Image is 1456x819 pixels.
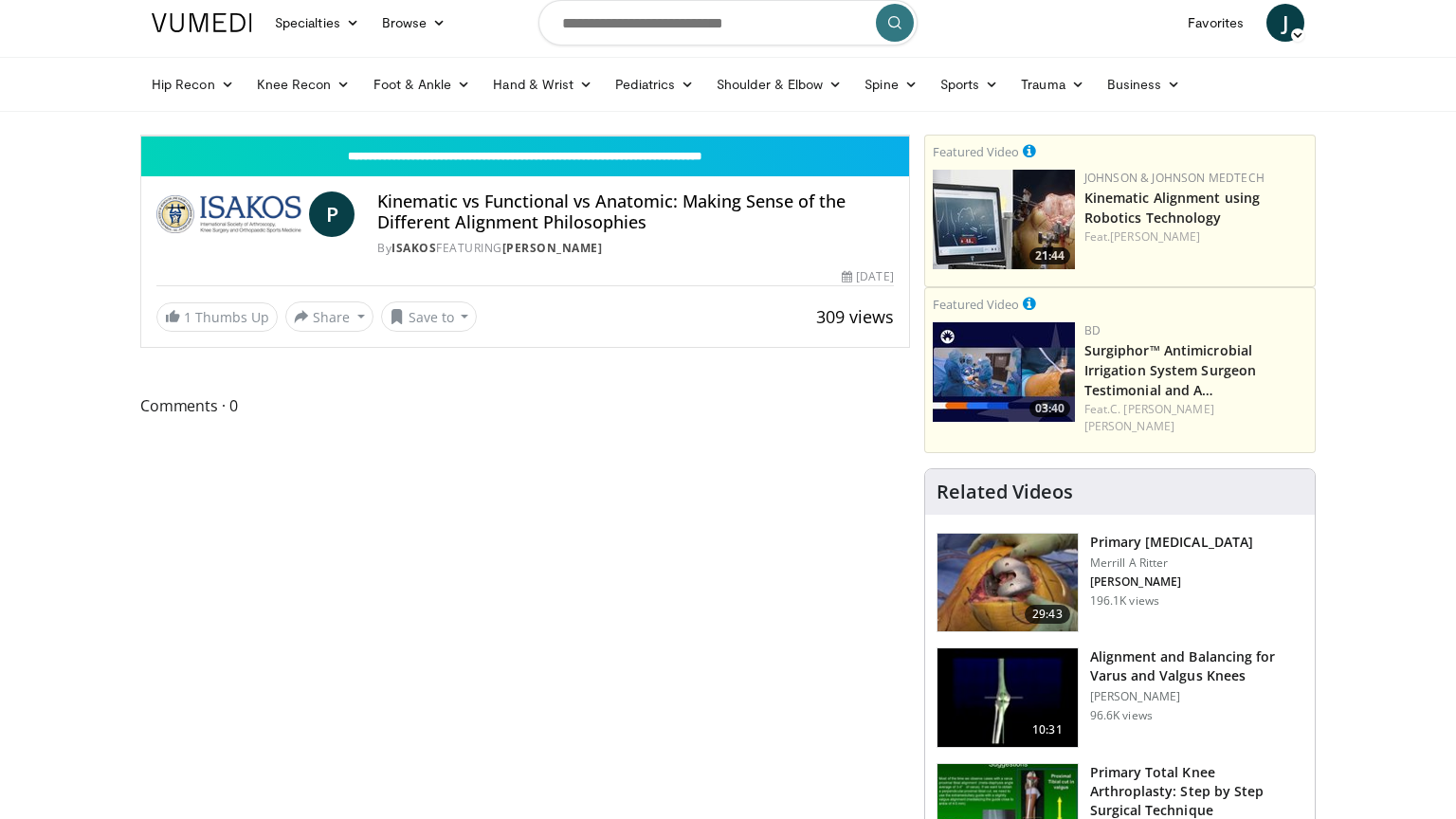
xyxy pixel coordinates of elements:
a: Sports [929,65,1010,103]
a: Hand & Wrist [482,65,604,103]
a: 10:31 Alignment and Balancing for Varus and Valgus Knees [PERSON_NAME] 96.6K views [937,647,1303,748]
a: Kinematic Alignment using Robotics Technology [1084,189,1261,227]
small: Featured Video [933,296,1019,313]
div: [DATE] [842,268,893,285]
p: 96.6K views [1090,708,1153,723]
a: P [309,191,355,237]
p: 196.1K views [1090,593,1159,609]
button: Save to [381,301,478,332]
a: Specialties [264,4,371,42]
img: 85482610-0380-4aae-aa4a-4a9be0c1a4f1.150x105_q85_crop-smart_upscale.jpg [933,170,1075,269]
p: [PERSON_NAME] [1090,689,1303,704]
a: Pediatrics [604,65,705,103]
img: 297061_3.png.150x105_q85_crop-smart_upscale.jpg [937,534,1078,632]
a: ISAKOS [391,240,436,256]
video-js: Video Player [141,136,909,136]
a: Hip Recon [140,65,246,103]
img: 70422da6-974a-44ac-bf9d-78c82a89d891.150x105_q85_crop-smart_upscale.jpg [933,322,1075,422]
a: Favorites [1176,4,1255,42]
a: Surgiphor™ Antimicrobial Irrigation System Surgeon Testimonial and A… [1084,341,1257,399]
a: [PERSON_NAME] [502,240,603,256]
span: 29:43 [1025,605,1070,624]
h3: Primary [MEDICAL_DATA] [1090,533,1253,552]
a: Browse [371,4,458,42]
span: 03:40 [1029,400,1070,417]
span: Comments 0 [140,393,910,418]
p: Merrill A Ritter [1090,555,1253,571]
a: 1 Thumbs Up [156,302,278,332]
a: 29:43 Primary [MEDICAL_DATA] Merrill A Ritter [PERSON_NAME] 196.1K views [937,533,1303,633]
h4: Kinematic vs Functional vs Anatomic: Making Sense of the Different Alignment Philosophies [377,191,893,232]
a: 03:40 [933,322,1075,422]
p: [PERSON_NAME] [1090,574,1253,590]
img: 38523_0000_3.png.150x105_q85_crop-smart_upscale.jpg [937,648,1078,747]
img: VuMedi Logo [152,13,252,32]
a: Shoulder & Elbow [705,65,853,103]
div: Feat. [1084,401,1307,435]
div: By FEATURING [377,240,893,257]
a: Trauma [1010,65,1096,103]
a: 21:44 [933,170,1075,269]
div: Feat. [1084,228,1307,246]
span: 1 [184,308,191,326]
a: J [1266,4,1304,42]
a: C. [PERSON_NAME] [PERSON_NAME] [1084,401,1214,434]
h4: Related Videos [937,481,1073,503]
span: 21:44 [1029,247,1070,264]
a: Foot & Ankle [362,65,482,103]
a: BD [1084,322,1101,338]
small: Featured Video [933,143,1019,160]
span: 309 views [816,305,894,328]
a: Business [1096,65,1192,103]
a: Knee Recon [246,65,362,103]
a: [PERSON_NAME] [1110,228,1200,245]
a: Johnson & Johnson MedTech [1084,170,1265,186]
h3: Alignment and Balancing for Varus and Valgus Knees [1090,647,1303,685]
span: 10:31 [1025,720,1070,739]
img: ISAKOS [156,191,301,237]
button: Share [285,301,373,332]
a: Spine [853,65,928,103]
